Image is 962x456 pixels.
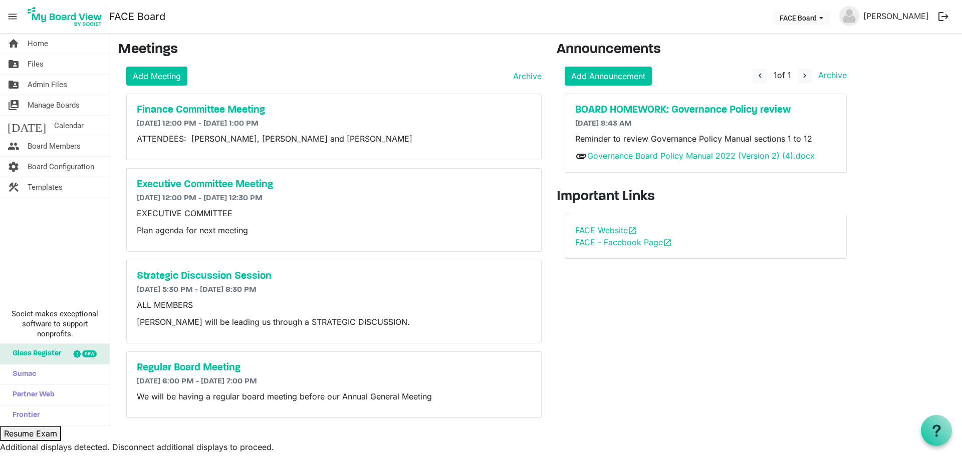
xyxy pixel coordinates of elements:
a: Add Meeting [126,67,187,86]
span: people [8,136,20,156]
span: Partner Web [8,385,55,405]
a: My Board View Logo [25,4,109,29]
button: navigate_next [798,69,812,84]
a: FACE - Facebook Pageopen_in_new [575,237,672,247]
span: Manage Boards [28,95,80,115]
a: [PERSON_NAME] [859,6,933,26]
h3: Important Links [557,189,855,206]
span: folder_shared [8,54,20,74]
span: Home [28,34,48,54]
a: FACE Websiteopen_in_new [575,225,637,235]
span: Glass Register [8,344,61,364]
p: ATTENDEES: [PERSON_NAME], [PERSON_NAME] and [PERSON_NAME] [137,133,531,145]
button: FACE Board dropdownbutton [773,11,830,25]
span: open_in_new [663,238,672,247]
span: [DATE] [8,116,46,136]
p: Plan agenda for next meeting [137,224,531,236]
span: folder_shared [8,75,20,95]
p: EXECUTIVE COMMITTEE [137,207,531,219]
span: Sumac [8,364,36,384]
p: Reminder to review Governance Policy Manual sections 1 to 12 [575,133,836,145]
a: Add Announcement [565,67,652,86]
a: Governance Board Policy Manual 2022 (Version 2) (4).docx [587,151,815,161]
span: Board Configuration [28,157,94,177]
h6: [DATE] 12:00 PM - [DATE] 12:30 PM [137,194,531,203]
a: BOARD HOMEWORK: Governance Policy review [575,104,836,116]
a: Finance Committee Meeting [137,104,531,116]
span: menu [3,7,22,26]
h3: Announcements [557,42,855,59]
button: navigate_before [753,69,767,84]
h6: [DATE] 5:30 PM - [DATE] 8:30 PM [137,285,531,295]
span: Templates [28,177,63,197]
img: My Board View Logo [25,4,105,29]
div: new [82,350,97,357]
h6: [DATE] 12:00 PM - [DATE] 1:00 PM [137,119,531,129]
button: logout [933,6,954,27]
a: Regular Board Meeting [137,362,531,374]
span: of 1 [774,70,791,80]
span: Board Members [28,136,81,156]
span: settings [8,157,20,177]
span: 1 [774,70,777,80]
span: Societ makes exceptional software to support nonprofits. [5,309,105,339]
a: FACE Board [109,7,165,27]
a: Archive [814,70,847,80]
p: We will be having a regular board meeting before our Annual General Meeting [137,390,531,402]
a: Strategic Discussion Session [137,270,531,282]
span: Calendar [54,116,84,136]
p: ALL MEMBERS [137,299,531,311]
span: construction [8,177,20,197]
span: [DATE] 9:43 AM [575,120,632,128]
p: [PERSON_NAME] will be leading us through a STRATEGIC DISCUSSION. [137,316,531,328]
span: navigate_before [756,71,765,80]
span: Admin Files [28,75,67,95]
span: switch_account [8,95,20,115]
a: Executive Committee Meeting [137,179,531,191]
h6: [DATE] 6:00 PM - [DATE] 7:00 PM [137,377,531,386]
span: home [8,34,20,54]
h3: Meetings [118,42,542,59]
span: Frontier [8,405,40,425]
a: Archive [509,70,542,82]
img: no-profile-picture.svg [839,6,859,26]
span: attachment [575,150,587,162]
span: open_in_new [628,226,637,235]
span: navigate_next [800,71,809,80]
span: Files [28,54,44,74]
